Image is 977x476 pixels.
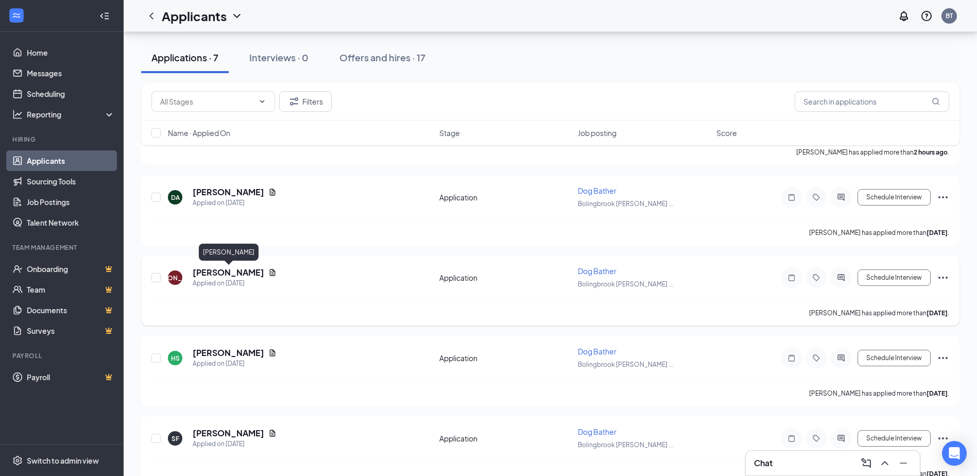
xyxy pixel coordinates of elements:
[149,274,202,282] div: [PERSON_NAME]
[810,274,822,282] svg: Tag
[193,278,277,288] div: Applied on [DATE]
[835,274,847,282] svg: ActiveChat
[27,212,115,233] a: Talent Network
[578,280,673,288] span: Bolingbrook [PERSON_NAME] ...
[193,267,264,278] h5: [PERSON_NAME]
[920,10,933,22] svg: QuestionInfo
[810,354,822,362] svg: Tag
[858,455,875,471] button: ComposeMessage
[11,10,22,21] svg: WorkstreamLogo
[12,243,113,252] div: Team Management
[578,186,616,195] span: Dog Bather
[27,259,115,279] a: OnboardingCrown
[27,300,115,320] a: DocumentsCrown
[12,351,113,360] div: Payroll
[879,457,891,469] svg: ChevronUp
[27,42,115,63] a: Home
[168,128,230,138] span: Name · Applied On
[860,457,872,469] svg: ComposeMessage
[795,91,949,112] input: Search in applications
[785,434,798,443] svg: Note
[927,309,948,317] b: [DATE]
[27,455,99,466] div: Switch to admin view
[27,63,115,83] a: Messages
[785,274,798,282] svg: Note
[578,266,616,276] span: Dog Bather
[835,193,847,201] svg: ActiveChat
[937,271,949,284] svg: Ellipses
[785,193,798,201] svg: Note
[268,188,277,196] svg: Document
[439,353,572,363] div: Application
[193,347,264,359] h5: [PERSON_NAME]
[339,51,425,64] div: Offers and hires · 17
[810,434,822,443] svg: Tag
[946,11,953,20] div: BT
[937,432,949,445] svg: Ellipses
[578,361,673,368] span: Bolingbrook [PERSON_NAME] ...
[858,350,931,366] button: Schedule Interview
[151,51,218,64] div: Applications · 7
[809,389,949,398] p: [PERSON_NAME] has applied more than .
[927,389,948,397] b: [DATE]
[578,200,673,208] span: Bolingbrook [PERSON_NAME] ...
[578,347,616,356] span: Dog Bather
[895,455,912,471] button: Minimize
[172,434,179,443] div: SF
[27,109,115,120] div: Reporting
[932,97,940,106] svg: MagnifyingGlass
[858,430,931,447] button: Schedule Interview
[268,349,277,357] svg: Document
[877,455,893,471] button: ChevronUp
[288,95,300,108] svg: Filter
[785,354,798,362] svg: Note
[439,433,572,444] div: Application
[835,434,847,443] svg: ActiveChat
[809,309,949,317] p: [PERSON_NAME] has applied more than .
[578,427,616,436] span: Dog Bather
[927,229,948,236] b: [DATE]
[942,441,967,466] div: Open Intercom Messenger
[193,359,277,369] div: Applied on [DATE]
[12,455,23,466] svg: Settings
[193,428,264,439] h5: [PERSON_NAME]
[162,7,227,25] h1: Applicants
[937,352,949,364] svg: Ellipses
[858,269,931,286] button: Schedule Interview
[858,189,931,206] button: Schedule Interview
[268,268,277,277] svg: Document
[249,51,308,64] div: Interviews · 0
[937,191,949,203] svg: Ellipses
[27,320,115,341] a: SurveysCrown
[27,83,115,104] a: Scheduling
[12,135,113,144] div: Hiring
[27,192,115,212] a: Job Postings
[578,441,673,449] span: Bolingbrook [PERSON_NAME] ...
[439,192,572,202] div: Application
[809,228,949,237] p: [PERSON_NAME] has applied more than .
[160,96,254,107] input: All Stages
[231,10,243,22] svg: ChevronDown
[99,11,110,21] svg: Collapse
[27,367,115,387] a: PayrollCrown
[716,128,737,138] span: Score
[835,354,847,362] svg: ActiveChat
[193,198,277,208] div: Applied on [DATE]
[279,91,332,112] button: Filter Filters
[27,150,115,171] a: Applicants
[193,439,277,449] div: Applied on [DATE]
[898,10,910,22] svg: Notifications
[754,457,773,469] h3: Chat
[439,128,460,138] span: Stage
[810,193,822,201] svg: Tag
[171,354,180,363] div: HS
[193,186,264,198] h5: [PERSON_NAME]
[199,244,259,261] div: [PERSON_NAME]
[258,97,266,106] svg: ChevronDown
[578,128,616,138] span: Job posting
[27,279,115,300] a: TeamCrown
[268,429,277,437] svg: Document
[897,457,910,469] svg: Minimize
[145,10,158,22] svg: ChevronLeft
